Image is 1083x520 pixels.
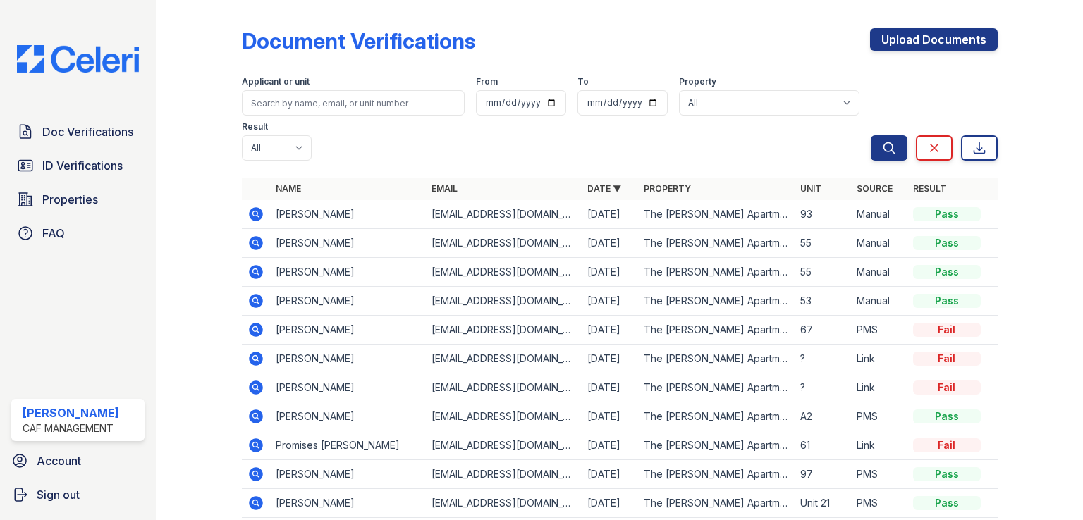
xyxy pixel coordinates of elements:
[851,287,907,316] td: Manual
[426,345,582,373] td: [EMAIL_ADDRESS][DOMAIN_NAME]
[426,200,582,229] td: [EMAIL_ADDRESS][DOMAIN_NAME]
[638,431,794,460] td: The [PERSON_NAME] Apartment Homes
[638,258,794,287] td: The [PERSON_NAME] Apartment Homes
[913,496,981,510] div: Pass
[800,183,821,194] a: Unit
[426,258,582,287] td: [EMAIL_ADDRESS][DOMAIN_NAME]
[6,45,150,73] img: CE_Logo_Blue-a8612792a0a2168367f1c8372b55b34899dd931a85d93a1a3d3e32e68fde9ad4.png
[270,287,426,316] td: [PERSON_NAME]
[851,316,907,345] td: PMS
[426,460,582,489] td: [EMAIL_ADDRESS][DOMAIN_NAME]
[913,207,981,221] div: Pass
[851,229,907,258] td: Manual
[6,481,150,509] a: Sign out
[37,486,80,503] span: Sign out
[426,316,582,345] td: [EMAIL_ADDRESS][DOMAIN_NAME]
[638,200,794,229] td: The [PERSON_NAME] Apartment Homes
[795,431,851,460] td: 61
[476,76,498,87] label: From
[913,265,981,279] div: Pass
[638,489,794,518] td: The [PERSON_NAME] Apartment Homes
[638,402,794,431] td: The [PERSON_NAME] Apartment Homes
[851,489,907,518] td: PMS
[242,28,475,54] div: Document Verifications
[270,345,426,373] td: [PERSON_NAME]
[795,345,851,373] td: ?
[857,183,893,194] a: Source
[913,183,946,194] a: Result
[913,467,981,481] div: Pass
[638,316,794,345] td: The [PERSON_NAME] Apartment Homes
[913,294,981,308] div: Pass
[582,287,638,316] td: [DATE]
[851,345,907,373] td: Link
[638,287,794,316] td: The [PERSON_NAME] Apartment Homes
[913,352,981,366] div: Fail
[426,489,582,518] td: [EMAIL_ADDRESS][DOMAIN_NAME]
[270,402,426,431] td: [PERSON_NAME]
[795,258,851,287] td: 55
[795,229,851,258] td: 55
[638,373,794,402] td: The [PERSON_NAME] Apartment Homes
[426,287,582,316] td: [EMAIL_ADDRESS][DOMAIN_NAME]
[23,404,119,421] div: [PERSON_NAME]
[851,200,907,229] td: Manual
[582,373,638,402] td: [DATE]
[913,438,981,452] div: Fail
[851,402,907,431] td: PMS
[582,345,638,373] td: [DATE]
[37,452,81,469] span: Account
[270,373,426,402] td: [PERSON_NAME]
[242,90,465,116] input: Search by name, email, or unit number
[577,76,589,87] label: To
[432,183,458,194] a: Email
[42,191,98,208] span: Properties
[582,316,638,345] td: [DATE]
[913,236,981,250] div: Pass
[11,185,145,213] a: Properties
[795,460,851,489] td: 97
[270,229,426,258] td: [PERSON_NAME]
[644,183,691,194] a: Property
[11,118,145,146] a: Doc Verifications
[42,123,133,140] span: Doc Verifications
[587,183,621,194] a: Date ▼
[913,409,981,423] div: Pass
[270,316,426,345] td: [PERSON_NAME]
[582,200,638,229] td: [DATE]
[913,323,981,337] div: Fail
[679,76,716,87] label: Property
[242,76,310,87] label: Applicant or unit
[270,489,426,518] td: [PERSON_NAME]
[582,489,638,518] td: [DATE]
[23,421,119,435] div: CAF Management
[795,316,851,345] td: 67
[42,157,123,174] span: ID Verifications
[270,200,426,229] td: [PERSON_NAME]
[582,258,638,287] td: [DATE]
[638,345,794,373] td: The [PERSON_NAME] Apartment Homes
[242,121,268,132] label: Result
[795,402,851,431] td: A2
[851,258,907,287] td: Manual
[913,380,981,395] div: Fail
[795,200,851,229] td: 93
[42,225,65,242] span: FAQ
[795,373,851,402] td: ?
[582,402,638,431] td: [DATE]
[638,460,794,489] td: The [PERSON_NAME] Apartment Homes
[582,431,638,460] td: [DATE]
[6,447,150,475] a: Account
[426,373,582,402] td: [EMAIL_ADDRESS][DOMAIN_NAME]
[426,431,582,460] td: [EMAIL_ADDRESS][DOMAIN_NAME]
[270,258,426,287] td: [PERSON_NAME]
[795,287,851,316] td: 53
[851,431,907,460] td: Link
[11,219,145,247] a: FAQ
[870,28,998,51] a: Upload Documents
[11,151,145,180] a: ID Verifications
[795,489,851,518] td: Unit 21
[582,460,638,489] td: [DATE]
[582,229,638,258] td: [DATE]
